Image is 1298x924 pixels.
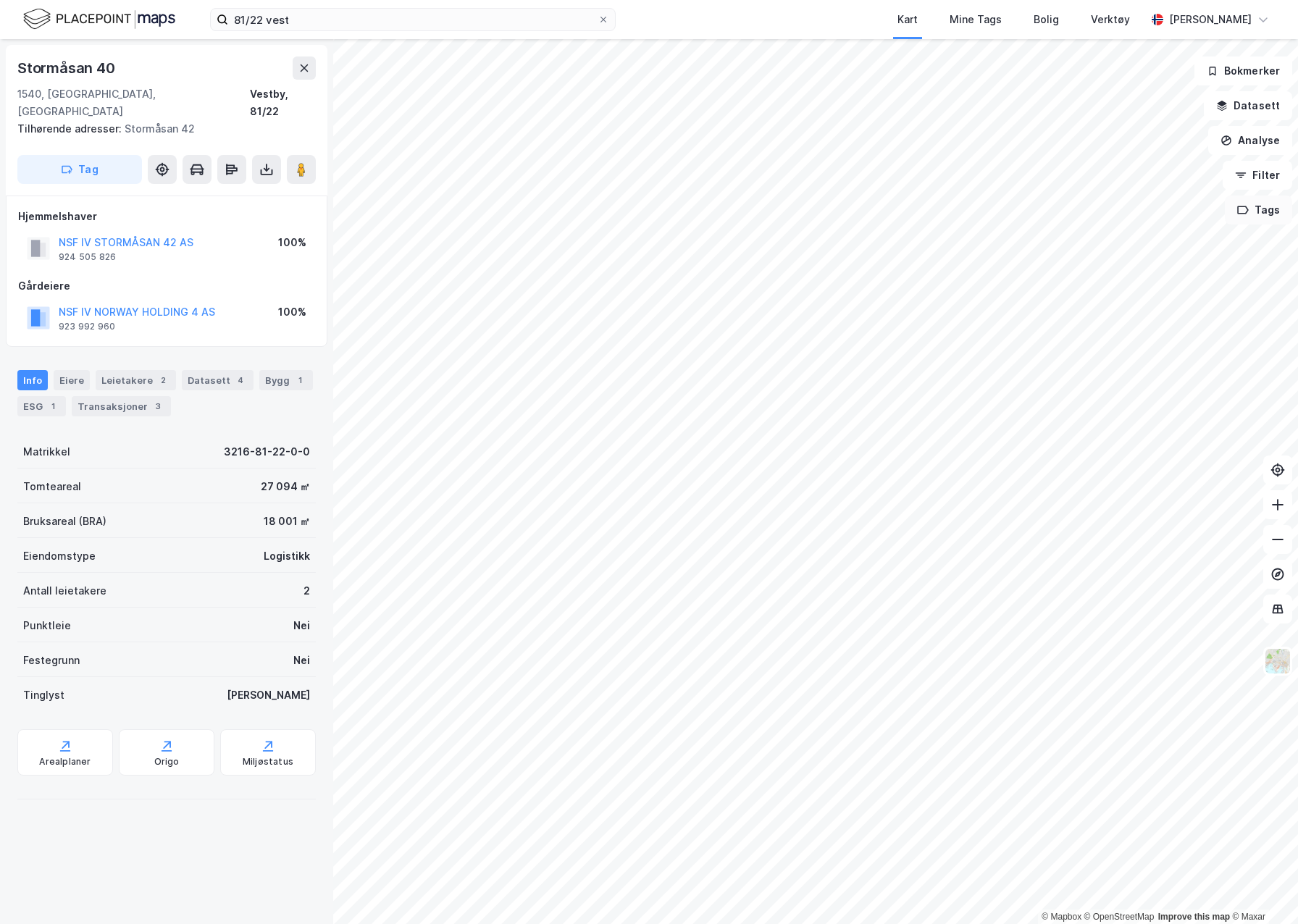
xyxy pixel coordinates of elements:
span: Tilhørende adresser: [17,122,125,135]
div: Leietakere [96,370,176,390]
div: Bygg [259,370,313,390]
div: 1 [293,373,307,387]
div: Arealplaner [39,756,91,768]
a: OpenStreetMap [1084,912,1155,922]
div: 2 [156,373,170,387]
div: Transaksjoner [72,396,171,416]
div: Datasett [182,370,254,390]
div: 4 [233,373,248,387]
div: Logistikk [264,547,310,565]
div: Info [17,370,48,390]
div: 2 [303,582,310,600]
div: Vestby, 81/22 [250,85,316,120]
div: 100% [278,234,306,251]
div: Bolig [1034,11,1059,28]
div: Festegrunn [23,652,80,669]
div: Miljøstatus [243,756,293,768]
div: Hjemmelshaver [18,208,315,225]
div: 1540, [GEOGRAPHIC_DATA], [GEOGRAPHIC_DATA] [17,85,250,120]
div: 3216-81-22-0-0 [224,443,310,461]
div: Stormåsan 40 [17,56,118,80]
div: Tinglyst [23,686,64,704]
div: Matrikkel [23,443,70,461]
img: logo.f888ab2527a4732fd821a326f86c7f29.svg [23,7,175,32]
button: Datasett [1204,91,1292,120]
a: Mapbox [1042,912,1081,922]
div: Origo [154,756,180,768]
div: 924 505 826 [59,251,116,263]
div: Stormåsan 42 [17,120,304,138]
input: Søk på adresse, matrikkel, gårdeiere, leietakere eller personer [228,9,598,30]
button: Analyse [1208,126,1292,155]
div: Eiere [54,370,90,390]
div: [PERSON_NAME] [227,686,310,704]
div: Antall leietakere [23,582,106,600]
div: Mine Tags [950,11,1002,28]
div: Punktleie [23,617,71,634]
div: Gårdeiere [18,277,315,295]
div: 100% [278,303,306,321]
div: 18 001 ㎡ [264,513,310,530]
div: Verktøy [1091,11,1130,28]
button: Tag [17,155,142,184]
div: Eiendomstype [23,547,96,565]
img: Z [1264,647,1291,675]
div: 1 [46,399,60,413]
div: Nei [293,617,310,634]
a: Improve this map [1158,912,1230,922]
button: Filter [1223,161,1292,190]
div: ESG [17,396,66,416]
div: Tomteareal [23,478,81,495]
div: 27 094 ㎡ [261,478,310,495]
div: Bruksareal (BRA) [23,513,106,530]
div: [PERSON_NAME] [1169,11,1252,28]
div: 3 [151,399,165,413]
button: Bokmerker [1194,56,1292,85]
iframe: Chat Widget [1226,854,1298,924]
button: Tags [1225,196,1292,224]
div: 923 992 960 [59,321,115,332]
div: Nei [293,652,310,669]
div: Kart [897,11,918,28]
